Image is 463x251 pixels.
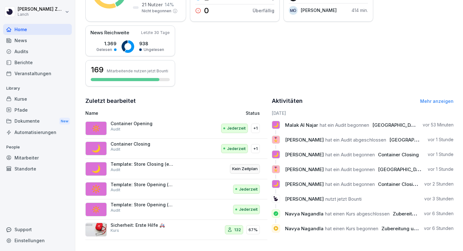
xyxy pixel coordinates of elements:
h2: Zuletzt bearbeitet [85,97,267,105]
p: Nicht begonnen [142,8,171,14]
a: Automatisierungen [3,127,72,138]
p: 🌙 [273,150,279,159]
p: +1 [253,125,258,131]
a: 🌙Template: Store Closing (external cleaning)AuditKein Zeitplan [85,159,267,179]
span: [GEOGRAPHIC_DATA]: Closing [378,166,446,172]
a: Mehr anzeigen [420,98,454,104]
h6: [DATE] [272,110,454,116]
p: +1 [253,146,258,152]
p: [PERSON_NAME] Zahn [18,7,64,12]
a: News [3,35,72,46]
a: Mitarbeiter [3,152,72,163]
span: Zubereitung unserer Koco Produkte [381,226,463,231]
p: Name [85,110,197,116]
p: Jederzeit [239,186,258,192]
p: Audit [111,208,120,213]
a: Standorte [3,163,72,174]
p: vor 6 Stunden [424,210,454,217]
span: [GEOGRAPHIC_DATA]: Closing [389,137,458,143]
p: People [3,142,72,152]
a: 🔆Template: Store Opening (external cleaning)AuditJederzeit [85,179,267,200]
p: Audit [111,126,120,132]
p: Jederzeit [227,146,246,152]
span: Navya Nagandla [285,211,323,217]
p: 14 % [165,1,174,8]
a: Sicherheit: Erste Hilfe 🚑Kurs13267% [85,220,267,240]
a: Home [3,24,72,35]
p: Kurs [111,228,119,233]
p: News Reichweite [90,29,129,36]
span: [PERSON_NAME] [285,196,324,202]
p: Gelesen [96,47,112,53]
div: New [59,118,70,125]
p: Lanch [18,12,64,17]
p: Library [3,83,72,93]
a: DokumenteNew [3,115,72,127]
p: Jederzeit [239,206,258,213]
p: 0 [204,7,209,14]
p: Jederzeit [227,125,246,131]
p: Template: Store Opening (morning cleaning) [111,202,174,208]
h2: Aktivitäten [272,97,303,105]
p: Ungelesen [144,47,164,53]
h3: 169 [91,64,104,75]
a: Pfade [3,104,72,115]
a: 🌙Container ClosingAuditJederzeit+1 [85,139,267,159]
p: Überfällig [253,7,274,14]
span: Container Closing [378,152,419,158]
p: vor 1 Stunde [428,166,454,172]
p: 🌙 [273,120,279,129]
p: 🌙 [91,163,101,175]
p: 🔅 [91,123,101,134]
p: [PERSON_NAME] [301,7,337,14]
span: [PERSON_NAME] [285,166,324,172]
img: ovcsqbf2ewum2utvc3o527vw.png [85,223,107,237]
p: 1.369 [96,40,117,47]
p: 21 Nutzer [142,1,163,8]
a: Berichte [3,57,72,68]
a: Kurse [3,93,72,104]
span: hat ein Audit begonnen [320,122,369,128]
p: 938 [139,40,164,47]
span: hat ein Audit begonnen [325,152,375,158]
span: hat ein Audit begonnen [325,166,375,172]
span: [PERSON_NAME] [285,181,324,187]
p: Kein Zeitplan [232,166,258,172]
a: 🔅Container OpeningAuditJederzeit+1 [85,118,267,139]
a: Veranstaltungen [3,68,72,79]
p: Container Closing [111,141,174,147]
p: 🔅 [91,204,101,215]
p: vor 6 Stunden [424,225,454,231]
p: Letzte 30 Tage [141,30,170,36]
a: Einstellungen [3,235,72,246]
p: Audit [111,167,120,173]
p: vor 1 Stunde [428,137,454,143]
span: [PERSON_NAME] [285,152,324,158]
p: 🎖️ [273,165,279,174]
a: 🔅Template: Store Opening (morning cleaning)AuditJederzeit [85,199,267,220]
span: Navya Nagandla [285,226,323,231]
div: Dokumente [3,115,72,127]
span: nutzt jetzt Bounti [325,196,362,202]
a: Audits [3,46,72,57]
p: vor 1 Stunde [428,151,454,158]
p: vor 3 Stunden [424,196,454,202]
p: 414 min. [352,7,368,14]
p: Container Opening [111,121,174,126]
p: Status [246,110,260,116]
p: Sicherheit: Erste Hilfe 🚑 [111,222,174,228]
p: Template: Store Opening (external cleaning) [111,182,174,187]
div: Support [3,224,72,235]
span: Malak Al Najar [285,122,318,128]
p: 🌙 [273,180,279,188]
p: 🌙 [91,143,101,154]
